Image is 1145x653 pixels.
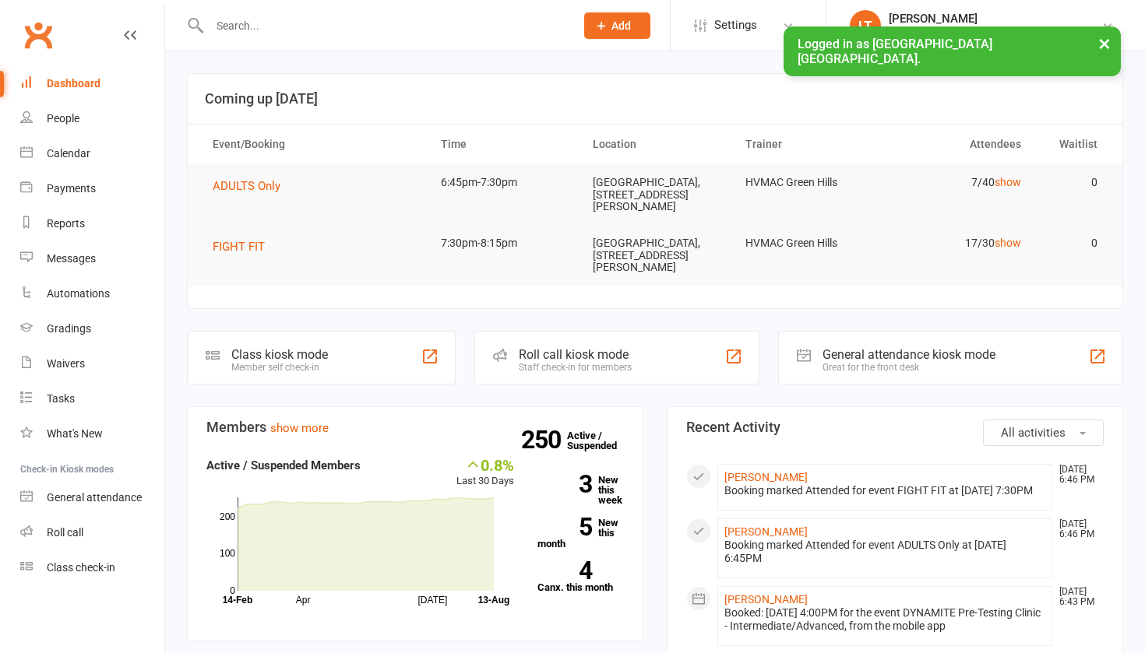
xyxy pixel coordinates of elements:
[1001,426,1066,440] span: All activities
[850,10,881,41] div: LT
[1090,26,1119,60] button: ×
[427,125,579,164] th: Time
[1035,125,1112,164] th: Waitlist
[47,526,83,539] div: Roll call
[20,311,164,346] a: Gradings
[47,217,85,230] div: Reports
[20,276,164,311] a: Automations
[206,458,361,472] strong: Active / Suspended Members
[231,362,328,373] div: Member self check-in
[724,471,808,483] a: [PERSON_NAME]
[521,428,567,451] strong: 250
[456,456,514,473] div: 0.8%
[519,347,632,362] div: Roll call kiosk mode
[584,12,650,39] button: Add
[823,347,995,362] div: General attendance kiosk mode
[1052,465,1103,485] time: [DATE] 6:46 PM
[199,125,427,164] th: Event/Booking
[47,561,115,574] div: Class check-in
[889,12,1101,26] div: [PERSON_NAME]
[537,559,592,582] strong: 4
[20,136,164,171] a: Calendar
[537,515,592,539] strong: 5
[1035,164,1112,201] td: 0
[47,182,96,195] div: Payments
[889,26,1101,40] div: [GEOGRAPHIC_DATA] [GEOGRAPHIC_DATA]
[20,66,164,101] a: Dashboard
[20,416,164,451] a: What's New
[579,125,731,164] th: Location
[213,179,280,193] span: ADULTS Only
[611,19,631,32] span: Add
[883,225,1035,262] td: 17/30
[724,593,808,606] a: [PERSON_NAME]
[731,225,883,262] td: HVMAC Green Hills
[20,241,164,276] a: Messages
[995,237,1021,249] a: show
[537,518,625,549] a: 5New this month
[731,164,883,201] td: HVMAC Green Hills
[47,252,96,265] div: Messages
[983,420,1104,446] button: All activities
[47,112,79,125] div: People
[47,322,91,335] div: Gradings
[20,381,164,416] a: Tasks
[1035,225,1112,262] td: 0
[20,171,164,206] a: Payments
[724,484,1045,497] div: Booking marked Attended for event FIGHT FIT at [DATE] 7:30PM
[213,240,265,254] span: FIGHT FIT
[47,77,100,90] div: Dashboard
[20,550,164,585] a: Class kiosk mode
[206,420,624,435] h3: Members
[47,491,142,504] div: General attendance
[47,427,103,440] div: What's New
[47,357,85,370] div: Waivers
[519,362,632,373] div: Staff check-in for members
[537,472,592,496] strong: 3
[724,525,808,538] a: [PERSON_NAME]
[427,164,579,201] td: 6:45pm-7:30pm
[20,480,164,515] a: General attendance kiosk mode
[567,419,636,462] a: 250Active / Suspended
[213,237,276,256] button: FIGHT FIT
[579,164,731,225] td: [GEOGRAPHIC_DATA], [STREET_ADDRESS][PERSON_NAME]
[995,176,1021,188] a: show
[579,225,731,286] td: [GEOGRAPHIC_DATA], [STREET_ADDRESS][PERSON_NAME]
[19,16,58,54] a: Clubworx
[686,420,1104,435] h3: Recent Activity
[270,421,329,435] a: show more
[1052,519,1103,539] time: [DATE] 6:46 PM
[1052,587,1103,607] time: [DATE] 6:43 PM
[47,392,75,405] div: Tasks
[20,515,164,550] a: Roll call
[205,91,1105,107] h3: Coming up [DATE]
[714,8,757,43] span: Settings
[731,125,883,164] th: Trainer
[724,606,1045,633] div: Booked: [DATE] 4:00PM for the event DYNAMITE Pre-Testing Clinic - Intermediate/Advanced, from the...
[213,177,291,195] button: ADULTS Only
[20,206,164,241] a: Reports
[427,225,579,262] td: 7:30pm-8:15pm
[537,561,625,592] a: 4Canx. this month
[47,287,110,300] div: Automations
[724,539,1045,565] div: Booking marked Attended for event ADULTS Only at [DATE] 6:45PM
[456,456,514,490] div: Last 30 Days
[537,475,625,505] a: 3New this week
[798,37,992,66] span: Logged in as [GEOGRAPHIC_DATA] [GEOGRAPHIC_DATA].
[205,15,564,37] input: Search...
[883,125,1035,164] th: Attendees
[883,164,1035,201] td: 7/40
[20,101,164,136] a: People
[20,346,164,381] a: Waivers
[47,147,90,160] div: Calendar
[231,347,328,362] div: Class kiosk mode
[823,362,995,373] div: Great for the front desk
